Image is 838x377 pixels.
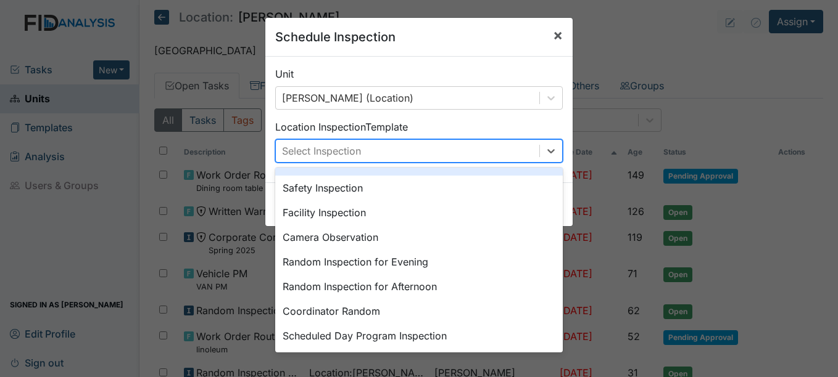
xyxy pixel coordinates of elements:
div: Coordinator Random [275,299,563,323]
label: Unit [275,67,294,81]
div: Scheduled Day Program Inspection [275,323,563,348]
div: Random Day Program Inspection [275,348,563,373]
div: Camera Observation [275,225,563,249]
div: Safety Inspection [275,176,563,200]
div: Select Inspection [282,144,361,158]
div: Random Inspection for Afternoon [275,274,563,299]
h5: Schedule Inspection [275,28,396,46]
button: Close [543,18,573,52]
div: [PERSON_NAME] (Location) [282,91,413,105]
label: Location Inspection Template [275,120,408,134]
div: Random Inspection for Evening [275,249,563,274]
span: × [553,26,563,44]
div: Facility Inspection [275,200,563,225]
